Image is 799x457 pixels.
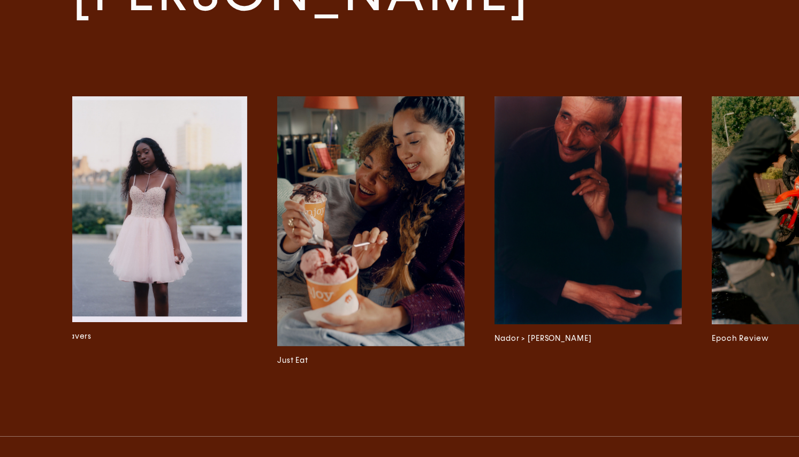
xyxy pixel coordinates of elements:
[60,331,247,342] h3: Leavers
[60,96,247,367] a: Leavers
[494,333,682,345] h3: Nador > [PERSON_NAME]
[494,96,682,367] a: Nador > [PERSON_NAME]
[277,96,465,367] a: Just Eat
[277,355,465,367] h3: Just Eat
